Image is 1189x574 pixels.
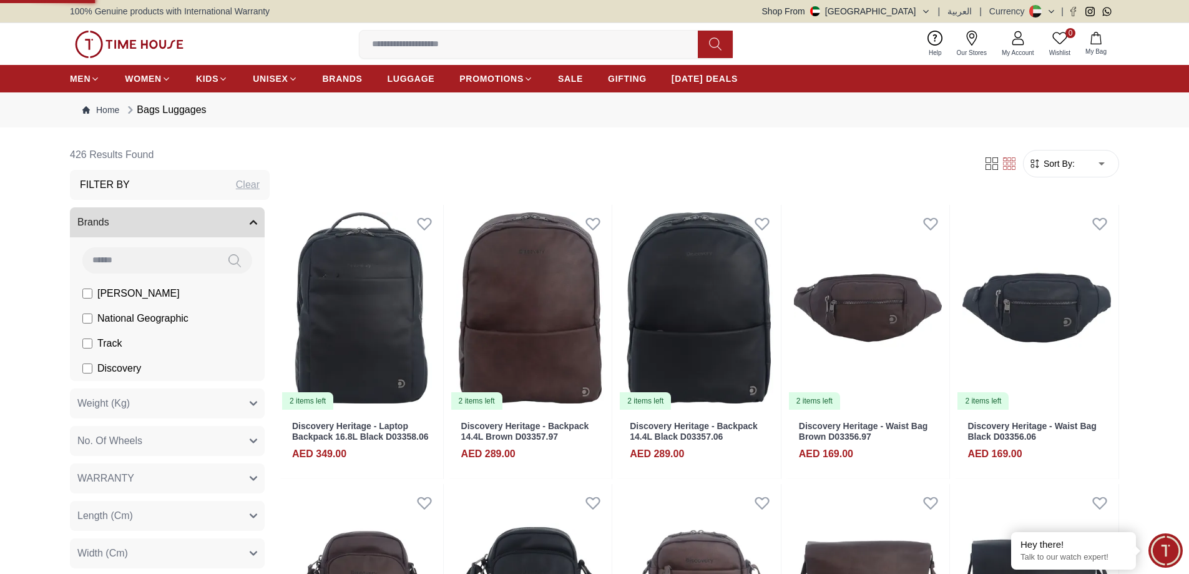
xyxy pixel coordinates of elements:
button: WARRANTY [70,463,265,493]
img: Discovery Heritage - Backpack 14.4L Black D03357.06 [617,205,781,411]
h4: AED 349.00 [292,447,346,462]
img: Discovery Heritage - Waist Bag Brown D03356.97 [786,205,950,411]
a: Home [82,104,119,116]
img: United Arab Emirates [810,6,820,16]
a: Instagram [1085,7,1095,16]
img: Discovery Heritage - Waist Bag Black D03356.06 [955,205,1118,411]
span: BRANDS [323,72,363,85]
span: Brands [77,215,109,230]
span: My Account [997,48,1039,57]
div: 2 items left [620,392,671,410]
input: [PERSON_NAME] [82,289,92,299]
button: Width (Cm) [70,538,265,568]
a: Discovery Heritage - Backpack 14.4L Brown D03357.972 items left [449,205,612,411]
span: WARRANTY [77,471,134,486]
nav: Breadcrumb [70,92,1119,127]
button: Length (Cm) [70,501,265,531]
span: GIFTING [608,72,647,85]
a: Discovery Heritage - Waist Bag Brown D03356.972 items left [786,205,950,411]
a: SALE [558,67,583,90]
span: PROMOTIONS [459,72,524,85]
div: 2 items left [451,392,502,410]
a: GIFTING [608,67,647,90]
span: Discovery [97,361,141,376]
a: Discovery Heritage - Backpack 14.4L Black D03357.062 items left [617,205,781,411]
a: 0Wishlist [1042,28,1078,60]
div: 2 items left [957,392,1009,410]
a: Our Stores [949,28,994,60]
span: National Geographic [97,311,188,326]
span: Width (Cm) [77,546,128,561]
span: Sort By: [1041,157,1075,170]
div: Bags Luggages [124,102,206,117]
span: Help [924,48,947,57]
span: [PERSON_NAME] [97,286,180,301]
button: Weight (Kg) [70,388,265,418]
span: No. Of Wheels [77,433,142,448]
span: Length (Cm) [77,508,133,523]
button: Sort By: [1029,157,1075,170]
h4: AED 169.00 [799,447,853,462]
a: Discovery Heritage - Waist Bag Black D03356.06 [967,421,1096,442]
input: Discovery [82,364,92,374]
a: Discovery Heritage - Waist Bag Black D03356.062 items left [955,205,1118,411]
span: LUGGAGE [388,72,435,85]
div: Hey there! [1020,538,1127,551]
input: National Geographic [82,314,92,324]
h3: Filter By [80,177,130,192]
span: Track [97,336,122,351]
a: WOMEN [125,67,171,90]
span: | [938,5,941,17]
button: No. Of Wheels [70,426,265,456]
a: Help [921,28,949,60]
div: Clear [236,177,260,192]
div: Currency [989,5,1030,17]
img: Discovery Heritage - Laptop Backpack 16.8L Black D03358.06 [280,205,443,411]
span: [DATE] DEALS [672,72,738,85]
button: My Bag [1078,29,1114,59]
a: [DATE] DEALS [672,67,738,90]
span: My Bag [1080,47,1112,56]
span: MEN [70,72,91,85]
a: PROMOTIONS [459,67,533,90]
button: العربية [947,5,972,17]
a: Discovery Heritage - Backpack 14.4L Black D03357.06 [630,421,758,442]
a: Discovery Heritage - Laptop Backpack 16.8L Black D03358.06 [292,421,428,442]
button: Brands [70,207,265,237]
a: MEN [70,67,100,90]
div: Chat Widget [1148,533,1183,568]
h4: AED 289.00 [461,447,516,462]
span: WOMEN [125,72,162,85]
img: ... [75,31,183,58]
span: Weight (Kg) [77,396,130,411]
h4: AED 289.00 [630,447,684,462]
button: Shop From[GEOGRAPHIC_DATA] [762,5,931,17]
span: 0 [1065,28,1075,38]
span: 100% Genuine products with International Warranty [70,5,270,17]
a: BRANDS [323,67,363,90]
span: | [979,5,982,17]
a: Discovery Heritage - Waist Bag Brown D03356.97 [799,421,927,442]
a: LUGGAGE [388,67,435,90]
span: SALE [558,72,583,85]
p: Talk to our watch expert! [1020,552,1127,563]
a: Discovery Heritage - Laptop Backpack 16.8L Black D03358.062 items left [280,205,443,411]
div: 2 items left [789,392,840,410]
img: Discovery Heritage - Backpack 14.4L Brown D03357.97 [449,205,612,411]
a: KIDS [196,67,228,90]
span: Wishlist [1044,48,1075,57]
a: Discovery Heritage - Backpack 14.4L Brown D03357.97 [461,421,589,442]
span: Our Stores [952,48,992,57]
div: 2 items left [282,392,333,410]
span: KIDS [196,72,218,85]
h4: AED 169.00 [967,447,1022,462]
span: UNISEX [253,72,288,85]
a: Whatsapp [1102,7,1112,16]
a: Facebook [1069,7,1078,16]
h6: 426 Results Found [70,140,270,170]
span: | [1061,5,1064,17]
input: Track [82,339,92,349]
a: UNISEX [253,67,297,90]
